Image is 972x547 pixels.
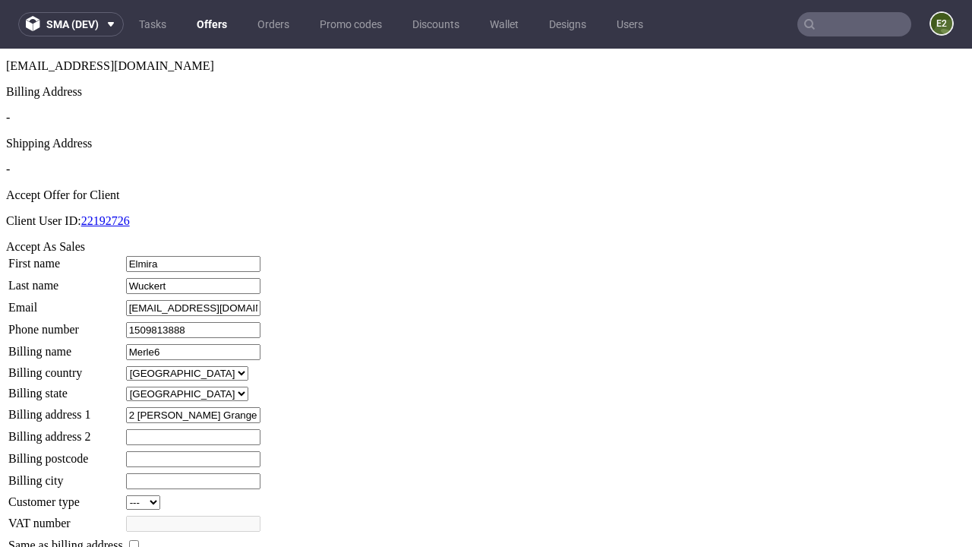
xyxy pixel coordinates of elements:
[46,19,99,30] span: sma (dev)
[8,424,124,441] td: Billing city
[8,207,124,224] td: First name
[6,36,966,50] div: Billing Address
[8,446,124,462] td: Customer type
[8,466,124,484] td: VAT number
[8,229,124,246] td: Last name
[481,12,528,36] a: Wallet
[8,380,124,397] td: Billing address 2
[188,12,236,36] a: Offers
[18,12,124,36] button: sma (dev)
[6,140,966,153] div: Accept Offer for Client
[8,337,124,353] td: Billing state
[6,191,966,205] div: Accept As Sales
[8,295,124,312] td: Billing name
[6,62,10,75] span: -
[8,251,124,268] td: Email
[607,12,652,36] a: Users
[931,13,952,34] figcaption: e2
[403,12,469,36] a: Discounts
[540,12,595,36] a: Designs
[6,11,214,24] span: [EMAIL_ADDRESS][DOMAIN_NAME]
[8,273,124,290] td: Phone number
[8,358,124,375] td: Billing address 1
[6,114,10,127] span: -
[6,88,966,102] div: Shipping Address
[8,402,124,419] td: Billing postcode
[248,12,298,36] a: Orders
[130,12,175,36] a: Tasks
[81,166,130,179] a: 22192726
[6,166,966,179] p: Client User ID:
[311,12,391,36] a: Promo codes
[8,317,124,333] td: Billing country
[8,489,124,505] td: Same as billing address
